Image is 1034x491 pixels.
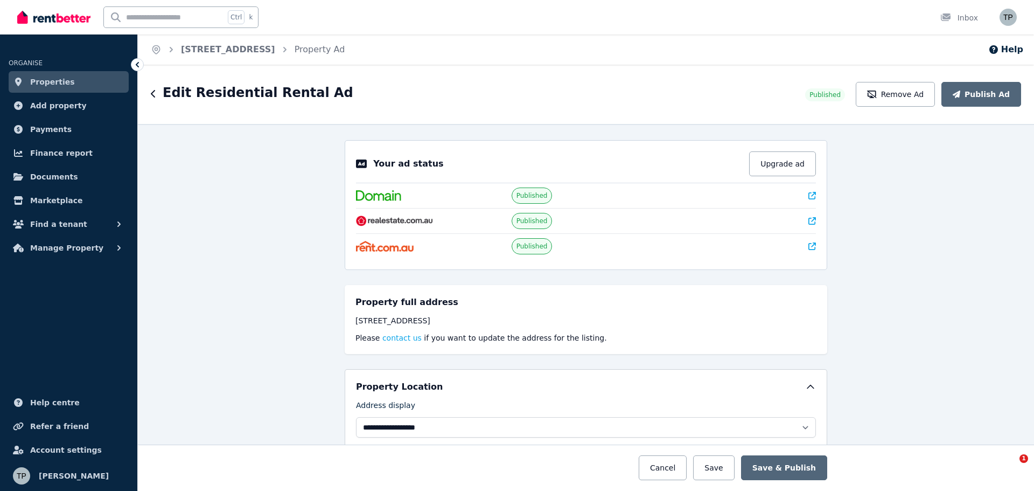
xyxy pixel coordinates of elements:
[13,467,30,485] img: Tamara Pratt
[9,190,129,211] a: Marketplace
[373,157,443,170] p: Your ad status
[9,142,129,164] a: Finance report
[30,444,102,457] span: Account settings
[30,241,103,254] span: Manage Property
[693,455,734,480] button: Save
[9,237,129,259] button: Manage Property
[30,170,78,183] span: Documents
[941,82,1021,107] button: Publish Ad
[988,43,1023,56] button: Help
[138,34,358,65] nav: Breadcrumb
[356,190,401,201] img: Domain.com.au
[809,91,841,99] span: Published
[516,191,548,200] span: Published
[1000,9,1017,26] img: Tamara Pratt
[355,296,458,309] h5: Property full address
[228,10,244,24] span: Ctrl
[30,396,80,409] span: Help centre
[1019,454,1028,463] span: 1
[30,123,72,136] span: Payments
[356,381,443,393] h5: Property Location
[295,44,345,54] a: Property Ad
[9,392,129,413] a: Help centre
[355,315,816,326] div: [STREET_ADDRESS]
[355,333,816,343] p: Please if you want to update the address for the listing.
[516,217,548,225] span: Published
[356,216,433,226] img: RealEstate.com.au
[9,439,129,461] a: Account settings
[639,455,687,480] button: Cancel
[9,119,129,140] a: Payments
[30,420,89,433] span: Refer a friend
[940,12,978,23] div: Inbox
[356,400,415,415] label: Address display
[9,213,129,235] button: Find a tenant
[9,59,43,67] span: ORGANISE
[17,9,90,25] img: RentBetter
[9,95,129,116] a: Add property
[39,469,109,482] span: [PERSON_NAME]
[30,194,82,207] span: Marketplace
[30,75,75,88] span: Properties
[30,218,87,231] span: Find a tenant
[516,242,548,251] span: Published
[9,416,129,437] a: Refer a friend
[749,151,816,176] button: Upgrade ad
[30,99,87,112] span: Add property
[356,241,414,252] img: Rent.com.au
[181,44,275,54] a: [STREET_ADDRESS]
[856,82,935,107] button: Remove Ad
[30,147,93,160] span: Finance report
[249,13,253,22] span: k
[9,71,129,93] a: Properties
[9,166,129,188] a: Documents
[382,333,422,343] button: contact us
[741,455,827,480] button: Save & Publish
[997,454,1023,480] iframe: Intercom live chat
[163,84,353,101] h1: Edit Residential Rental Ad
